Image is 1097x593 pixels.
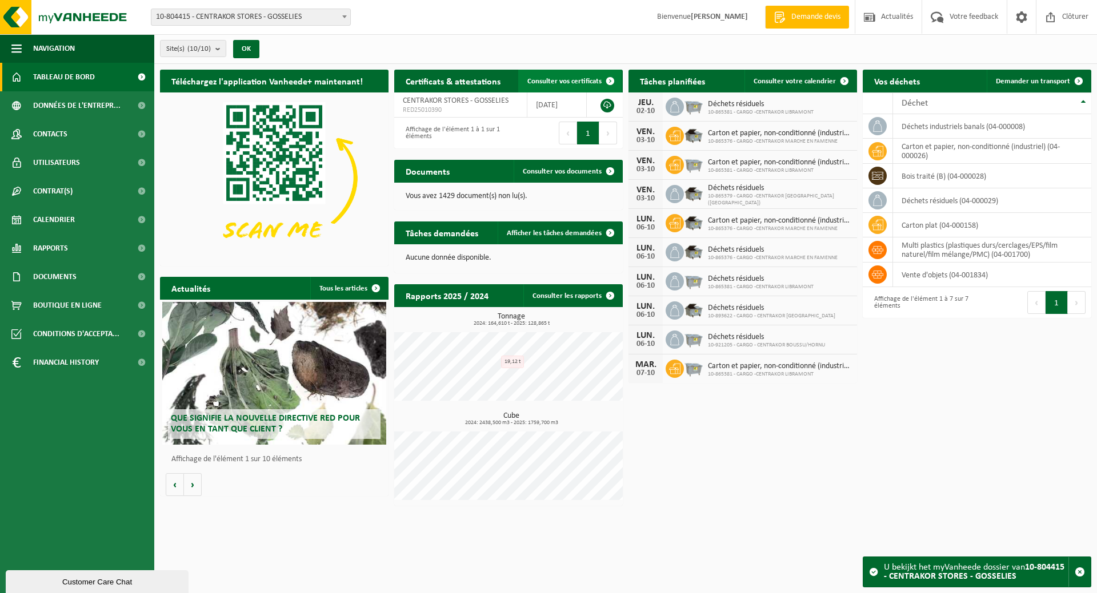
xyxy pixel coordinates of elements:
[634,127,657,136] div: VEN.
[788,11,843,23] span: Demande devis
[400,120,503,146] div: Affichage de l'élément 1 à 1 sur 1 éléments
[863,70,931,92] h2: Vos déchets
[684,183,703,203] img: WB-5000-GAL-GY-04
[577,122,599,144] button: 1
[684,96,703,115] img: WB-2500-GAL-GY-01
[884,557,1068,587] div: U bekijkt het myVanheede dossier van
[394,160,461,182] h2: Documents
[634,224,657,232] div: 06-10
[501,356,524,368] div: 19,12 t
[754,78,836,85] span: Consulter votre calendrier
[400,412,623,426] h3: Cube
[33,291,102,320] span: Boutique en ligne
[634,282,657,290] div: 06-10
[634,253,657,261] div: 06-10
[684,125,703,144] img: WB-5000-GAL-GY-01
[708,371,851,378] span: 10-865381 - CARGO -CENTRAKOR LIBRAMONT
[634,185,657,195] div: VEN.
[160,92,389,264] img: Download de VHEPlus App
[1027,291,1046,314] button: Previous
[394,221,490,244] h2: Tâches demandées
[187,45,211,53] count: (10/10)
[708,109,814,116] span: 10-865381 - CARGO -CENTRAKOR LIBRAMONT
[996,78,1070,85] span: Demander un transport
[708,138,851,145] span: 10-865376 - CARGO -CENTRAKOR MARCHE EN FAMENNE
[166,473,184,496] button: Vorige
[527,78,602,85] span: Consulter vos certificats
[151,9,350,25] span: 10-804415 - CENTRAKOR STORES - GOSSELIES
[559,122,577,144] button: Previous
[406,254,611,262] p: Aucune donnée disponible.
[708,193,851,207] span: 10-865379 - CARGO -CENTRAKOR [GEOGRAPHIC_DATA] ([GEOGRAPHIC_DATA])
[160,40,226,57] button: Site(s)(10/10)
[33,234,68,263] span: Rapports
[527,92,586,118] td: [DATE]
[310,277,387,300] a: Tous les articles
[893,213,1091,237] td: carton plat (04-000158)
[708,313,835,320] span: 10-893622 - CARGO - CENTRAKOR [GEOGRAPHIC_DATA]
[684,300,703,319] img: WB-5000-GAL-GY-04
[987,70,1090,92] a: Demander un transport
[403,106,518,115] span: RED25010390
[400,321,623,326] span: 2024: 164,610 t - 2025: 128,865 t
[184,473,202,496] button: Volgende
[634,340,657,348] div: 06-10
[628,70,716,92] h2: Tâches planifiées
[33,120,67,148] span: Contacts
[33,34,75,63] span: Navigation
[708,304,835,313] span: Déchets résiduels
[708,225,851,232] span: 10-865376 - CARGO -CENTRAKOR MARCHE EN FAMENNE
[33,63,95,91] span: Tableau de bord
[744,70,856,92] a: Consulter votre calendrier
[634,195,657,203] div: 03-10
[708,275,814,284] span: Déchets résiduels
[403,96,509,105] span: CENTRAKOR STORES - GOSSELIES
[498,221,622,244] a: Afficher les tâches demandées
[708,333,825,342] span: Déchets résiduels
[1068,291,1086,314] button: Next
[684,212,703,232] img: WB-5000-GAL-GY-01
[394,70,512,92] h2: Certificats & attestations
[708,216,851,225] span: Carton et papier, non-conditionné (industriel)
[893,188,1091,213] td: déchets résiduels (04-000029)
[1046,291,1068,314] button: 1
[634,244,657,253] div: LUN.
[634,156,657,166] div: VEN.
[634,360,657,369] div: MAR.
[33,148,80,177] span: Utilisateurs
[171,414,360,434] span: Que signifie la nouvelle directive RED pour vous en tant que client ?
[634,369,657,377] div: 07-10
[507,229,602,237] span: Afficher les tâches demandées
[634,331,657,340] div: LUN.
[634,98,657,107] div: JEU.
[708,100,814,109] span: Déchets résiduels
[33,177,73,205] span: Contrat(s)
[884,563,1064,581] strong: 10-804415 - CENTRAKOR STORES - GOSSELIES
[893,164,1091,188] td: bois traité (B) (04-000028)
[708,184,851,193] span: Déchets résiduels
[765,6,849,29] a: Demande devis
[708,129,851,138] span: Carton et papier, non-conditionné (industriel)
[684,241,703,261] img: WB-5000-GAL-GY-01
[691,13,748,21] strong: [PERSON_NAME]
[708,245,838,255] span: Déchets résiduels
[514,160,622,183] a: Consulter vos documents
[406,192,611,200] p: Vous avez 1429 document(s) non lu(s).
[634,273,657,282] div: LUN.
[160,277,222,299] h2: Actualités
[708,158,851,167] span: Carton et papier, non-conditionné (industriel)
[684,358,703,377] img: WB-2500-GAL-GY-01
[400,420,623,426] span: 2024: 2438,500 m3 - 2025: 1759,700 m3
[634,107,657,115] div: 02-10
[33,348,99,377] span: Financial History
[523,168,602,175] span: Consulter vos documents
[684,329,703,348] img: WB-2500-GAL-GY-04
[171,455,383,463] p: Affichage de l'élément 1 sur 10 éléments
[902,99,928,108] span: Déchet
[634,215,657,224] div: LUN.
[523,284,622,307] a: Consulter les rapports
[634,302,657,311] div: LUN.
[33,205,75,234] span: Calendrier
[684,154,703,174] img: WB-2500-GAL-GY-01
